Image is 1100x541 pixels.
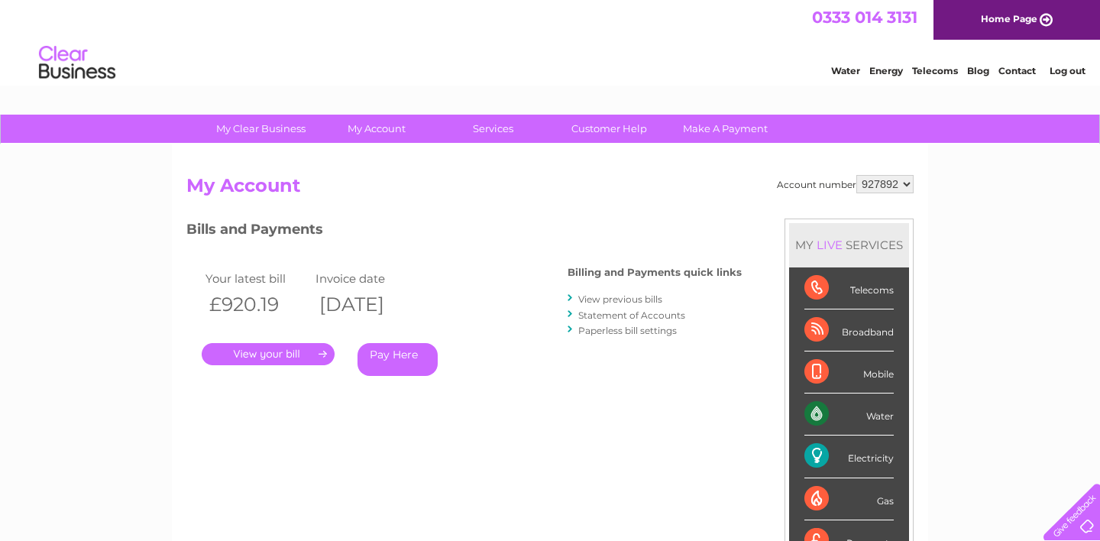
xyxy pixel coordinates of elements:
a: Blog [967,65,989,76]
div: Electricity [804,436,894,478]
div: Account number [777,175,914,193]
a: My Clear Business [198,115,324,143]
h4: Billing and Payments quick links [568,267,742,278]
h2: My Account [186,175,914,204]
a: Energy [869,65,903,76]
th: £920.19 [202,289,312,320]
div: Gas [804,478,894,520]
th: [DATE] [312,289,422,320]
a: Pay Here [357,343,438,376]
a: Make A Payment [662,115,788,143]
div: Telecoms [804,267,894,309]
img: logo.png [38,40,116,86]
div: Clear Business is a trading name of Verastar Limited (registered in [GEOGRAPHIC_DATA] No. 3667643... [190,8,912,74]
a: Water [831,65,860,76]
td: Invoice date [312,268,422,289]
a: Statement of Accounts [578,309,685,321]
div: MY SERVICES [789,223,909,267]
td: Your latest bill [202,268,312,289]
a: . [202,343,335,365]
a: 0333 014 3131 [812,8,917,27]
h3: Bills and Payments [186,219,742,245]
a: View previous bills [578,293,662,305]
div: Water [804,394,894,436]
div: Mobile [804,351,894,394]
a: Paperless bill settings [578,325,677,336]
a: Telecoms [912,65,958,76]
a: Services [430,115,556,143]
a: Contact [998,65,1036,76]
a: Log out [1050,65,1085,76]
a: Customer Help [546,115,672,143]
a: My Account [314,115,440,143]
div: Broadband [804,309,894,351]
div: LIVE [814,238,846,252]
